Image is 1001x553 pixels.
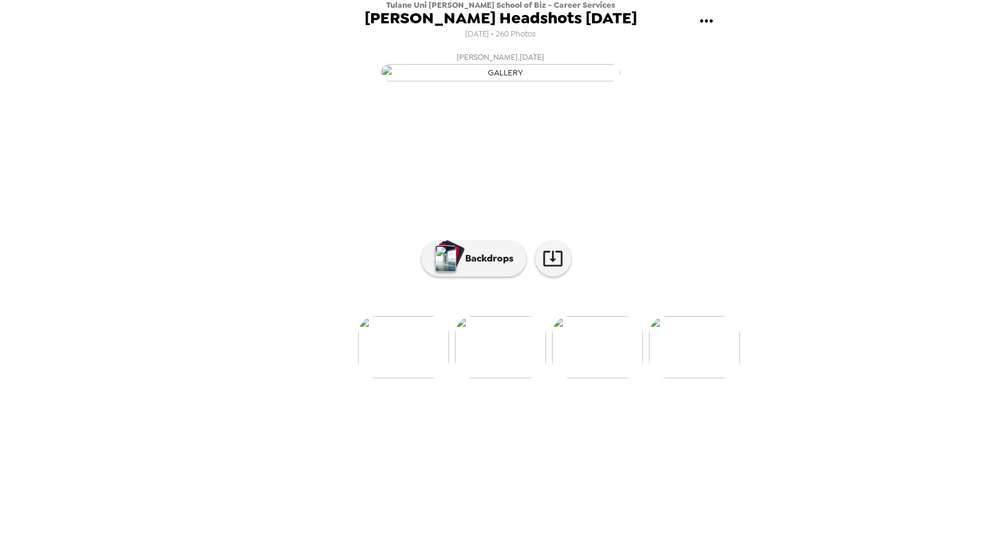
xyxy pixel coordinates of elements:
img: gallery [649,316,740,378]
p: Backdrops [459,251,514,266]
img: gallery [552,316,643,378]
img: gallery [381,64,620,81]
img: gallery [455,316,546,378]
span: [PERSON_NAME] Headshots [DATE] [365,10,637,26]
button: gallery menu [687,2,726,41]
button: Backdrops [421,241,526,276]
span: [DATE] • 260 Photos [465,26,536,42]
span: [PERSON_NAME] , [DATE] [457,50,544,64]
img: gallery [358,316,449,378]
button: [PERSON_NAME],[DATE] [261,47,740,85]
